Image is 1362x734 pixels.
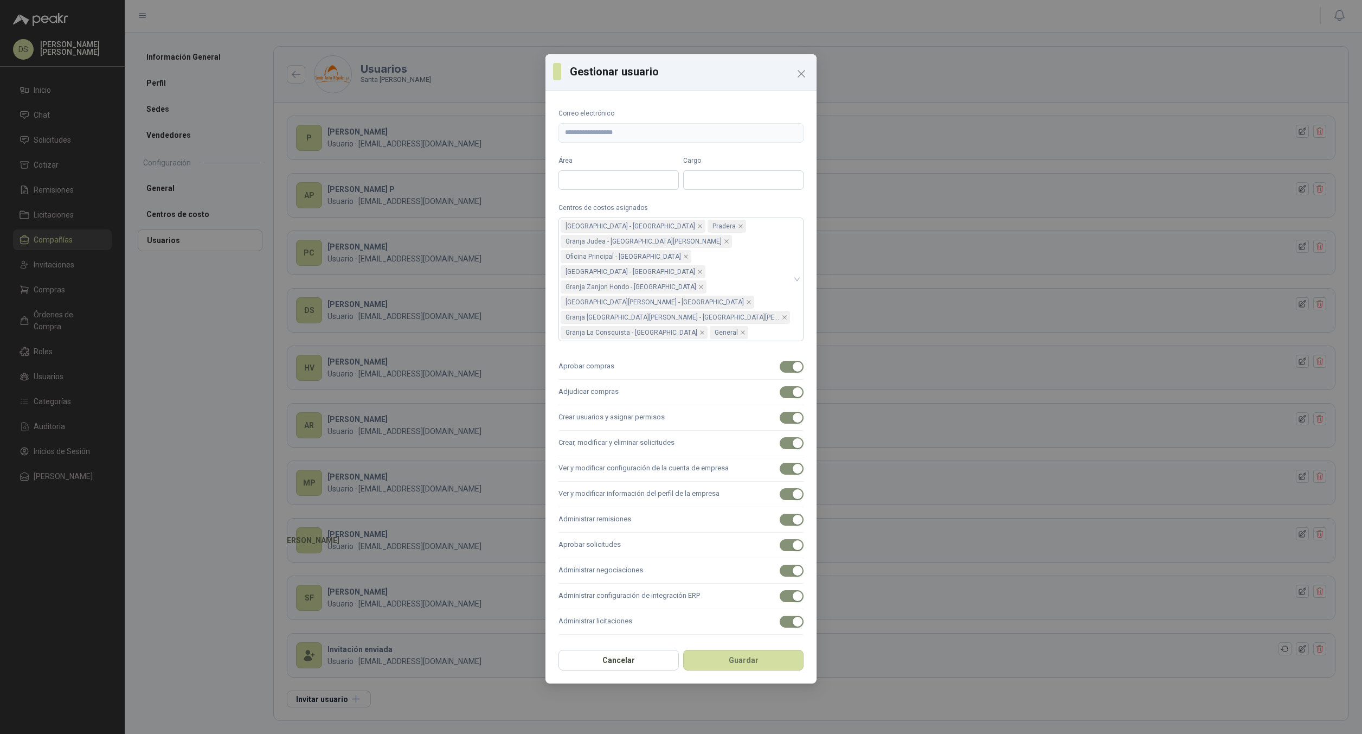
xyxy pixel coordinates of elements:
span: close [699,330,705,335]
label: Administrar configuración de integración ERP [558,584,804,609]
label: Ver y modificar información del perfil de la empresa [558,482,804,507]
span: Granja Zanjon Hondo - [GEOGRAPHIC_DATA] [566,281,696,293]
button: Administrar licitaciones [780,616,804,628]
span: Distrito Barranquilla - Ciudad Galapa [561,265,705,278]
span: Granja Judea - [GEOGRAPHIC_DATA][PERSON_NAME] [566,235,722,247]
span: Granja Zanjon Hondo - Ciudad Buga [561,280,706,293]
label: Aprobar solicitudes [558,533,804,558]
button: Administrar negociaciones [780,565,804,577]
span: Granja San Antonio - Ciudad Palmira [561,311,790,324]
button: Aprobar solicitudes [780,539,804,551]
label: Aprobar compras [558,354,804,380]
label: Crear, modificar y eliminar solicitudes [558,431,804,456]
span: close [724,239,729,244]
span: [GEOGRAPHIC_DATA] - [GEOGRAPHIC_DATA] [566,220,695,232]
span: close [782,315,787,320]
button: Administrar remisiones [780,514,804,526]
button: Administrar configuración de integración ERP [780,590,804,602]
span: General [715,327,738,339]
label: Administrar negociaciones [558,558,804,584]
button: Ver y modificar información del perfil de la empresa [780,488,804,500]
button: Crear usuarios y asignar permisos [780,412,804,424]
label: Cargo [683,156,804,166]
label: Crear usuarios y asignar permisos [558,405,804,431]
span: Granja Judea - Ciudad Candelaria [561,235,732,248]
h3: Gestionar usuario [570,63,809,80]
span: close [698,284,704,290]
button: Adjudicar compras [780,386,804,398]
button: Close [793,65,810,82]
button: Crear, modificar y eliminar solicitudes [780,437,804,449]
label: Área [558,156,679,166]
span: Granja La Consquista - Ciudad Polo Nuevo [561,326,708,339]
span: [GEOGRAPHIC_DATA][PERSON_NAME] - [GEOGRAPHIC_DATA] [566,296,744,308]
button: Cancelar [558,650,679,671]
span: Pradera [708,220,746,233]
label: Administrar licitaciones [558,609,804,635]
span: General [710,326,748,339]
span: close [740,330,746,335]
span: close [746,299,751,305]
span: Oficina Principal - Ciudad Cali [561,250,691,263]
span: close [697,224,703,229]
span: close [683,254,689,259]
span: close [697,269,703,275]
span: Granja [GEOGRAPHIC_DATA][PERSON_NAME] - [GEOGRAPHIC_DATA][PERSON_NAME] [566,311,780,323]
button: Ver y modificar configuración de la cuenta de empresa [780,463,804,475]
span: Distrito Bogota - Ciudad Cota [561,220,705,233]
label: Centros de costos asignados [558,203,804,213]
label: Adjudicar compras [558,380,804,405]
button: Guardar [683,650,804,671]
span: Oficina Principal - [GEOGRAPHIC_DATA] [566,251,681,263]
span: Distrito Pereria - Ciudad Pereira [561,296,754,309]
label: Ver y modificar configuración de la cuenta de empresa [558,456,804,482]
label: Correo electrónico [558,108,804,119]
button: Aprobar compras [780,361,804,373]
span: close [738,224,743,229]
span: [GEOGRAPHIC_DATA] - [GEOGRAPHIC_DATA] [566,266,695,278]
label: Administrar remisiones [558,507,804,533]
span: Pradera [712,220,736,232]
span: Granja La Consquista - [GEOGRAPHIC_DATA] [566,327,697,339]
